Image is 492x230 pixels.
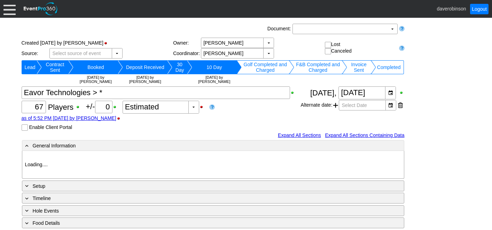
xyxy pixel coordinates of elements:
[333,100,338,110] span: Add another alternate date
[48,102,73,111] span: Players
[86,102,122,111] span: +/-
[325,41,396,54] div: Lost Canceled
[470,4,489,14] a: Logout
[172,60,187,74] td: Change status to 30 Day
[192,74,236,85] td: [DATE] by [PERSON_NAME]
[266,24,292,34] div: Document:
[24,60,37,74] td: Change status to Lead
[42,60,69,74] td: Change status to Contract Sent
[24,219,374,227] div: Food Details
[399,90,405,95] div: Show Event Date when printing; click to hide Event Date when printing.
[22,38,173,48] div: Created [DATE] by [PERSON_NAME]
[294,60,342,74] td: Change status to F&B Completed and Charged
[33,220,60,226] span: Food Details
[24,141,374,149] div: General Information
[242,60,289,74] td: Change status to Golf Completed and Charged
[192,60,236,74] td: Change status to 10 Day
[24,194,374,202] div: Timeline
[341,100,368,110] span: Select Date
[398,100,403,110] div: Remove this date
[325,132,404,138] a: Expand All Sections Containing Data
[173,40,201,46] div: Owner:
[112,105,120,109] div: Show Plus/Minus Count when printing; click to hide Plus/Minus Count when printing.
[278,132,321,138] a: Expand All Sections
[123,74,167,85] td: [DATE] by [PERSON_NAME]
[25,161,401,168] p: Loading....
[173,51,201,56] div: Coordinator:
[33,195,51,201] span: Timeline
[437,6,466,11] span: daverobinson
[24,182,374,190] div: Setup
[199,105,207,109] div: Hide Guest Count Status when printing; click to show Guest Count Status when printing.
[51,48,102,58] span: Select source of event
[123,60,167,74] td: Change status to Deposit Received
[3,3,16,15] div: Menu: Click or 'Crtl+M' to toggle menu open/close
[76,105,84,109] div: Show Guest Count when printing; click to hide Guest Count when printing.
[73,74,118,85] td: [DATE] by [PERSON_NAME]
[33,143,76,148] span: General Information
[103,41,111,46] div: Hide Status Bar when printing; click to show Status Bar when printing.
[33,183,46,189] span: Setup
[23,1,59,17] img: EventPro360
[376,60,402,74] td: Change status to Completed
[73,60,118,74] td: Change status to Booked
[24,207,374,215] div: Hole Events
[33,208,59,214] span: Hole Events
[290,90,298,95] div: Show Event Title when printing; click to hide Event Title when printing.
[300,99,404,111] div: Alternate date:
[22,51,49,56] div: Source:
[22,115,116,121] a: as of 5:52 PM [DATE] by [PERSON_NAME]
[116,116,124,121] div: Hide Guest Count Stamp when printing; click to show Guest Count Stamp when printing.
[29,124,72,130] label: Enable Client Portal
[347,60,371,74] td: Change status to Invoice Sent
[310,88,336,97] span: [DATE],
